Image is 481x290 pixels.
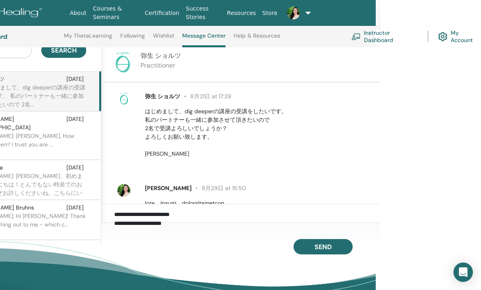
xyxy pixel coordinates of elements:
img: no-photo.png [117,92,130,105]
span: Search [51,46,77,55]
span: [DATE] [66,203,84,212]
a: Resources [224,6,260,21]
a: Certification [141,6,182,21]
p: Practitioner [140,61,181,70]
a: Instructor Dashboard [351,28,418,45]
button: Send [294,239,353,254]
a: My ThetaLearning [64,32,112,45]
img: cog.svg [438,30,447,43]
span: 弥生 ショルツ [145,93,180,100]
img: no-photo.png [111,51,134,74]
a: Wishlist [153,32,175,45]
a: Help & Resources [234,32,280,45]
a: My Account [438,28,481,45]
img: chalkboard-teacher.svg [351,33,361,40]
a: Courses & Seminars [90,1,142,25]
p: はじめまして、dig deeperの講座の受講をしたいです。 私のパートナーも一緒に参加させて頂きたいので 2名で受講よろしいでしょうか？ よろしくお願い致します。 [PERSON_NAME] [145,107,371,158]
img: default.jpg [117,184,130,197]
img: default.jpg [287,6,300,19]
span: 8月21日 at 17:29 [180,93,231,100]
div: Open Intercom Messenger [453,262,473,282]
a: Store [259,6,281,21]
a: Success Stories [183,1,224,25]
a: Message Center [182,32,226,47]
a: About [66,6,89,21]
span: [DATE] [66,163,84,172]
button: Search [41,43,86,58]
span: [DATE] [66,75,84,83]
span: [PERSON_NAME] [145,184,192,192]
span: [DATE] [66,115,84,132]
a: Following [120,32,145,45]
span: 弥生 ショルツ [140,51,181,60]
span: Send [315,243,332,251]
span: 8月29日 at 15:50 [192,184,246,192]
